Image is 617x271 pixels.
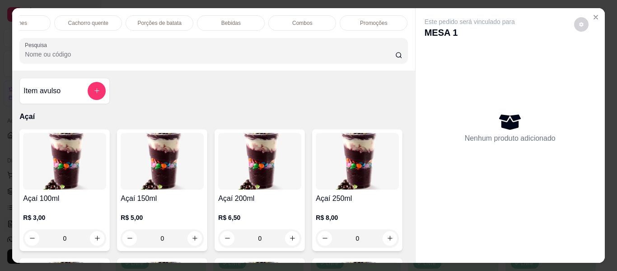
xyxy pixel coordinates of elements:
label: Pesquisa [25,41,50,49]
img: product-image [121,133,204,190]
p: R$ 3,00 [23,213,106,222]
p: Este pedido será vinculado para [425,17,515,26]
p: Promoções [360,19,388,27]
button: Close [589,10,603,24]
h4: Açaí 150ml [121,193,204,204]
input: Pesquisa [25,50,395,59]
p: Combos [292,19,313,27]
img: product-image [218,133,301,190]
h4: Item avulso [23,86,61,96]
p: Porções de batata [138,19,182,27]
h4: Açaí 100ml [23,193,106,204]
button: add-separate-item [88,82,106,100]
p: R$ 8,00 [316,213,399,222]
p: Bebidas [221,19,241,27]
p: Nenhum produto adicionado [465,133,556,144]
p: MESA 1 [425,26,515,39]
p: Açaí [19,111,407,122]
p: R$ 6,50 [218,213,301,222]
h4: Açaí 200ml [218,193,301,204]
h4: Açaí 250ml [316,193,399,204]
button: decrease-product-quantity [574,17,589,32]
p: Cachorro quente [68,19,108,27]
img: product-image [316,133,399,190]
img: product-image [23,133,106,190]
p: R$ 5,00 [121,213,204,222]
